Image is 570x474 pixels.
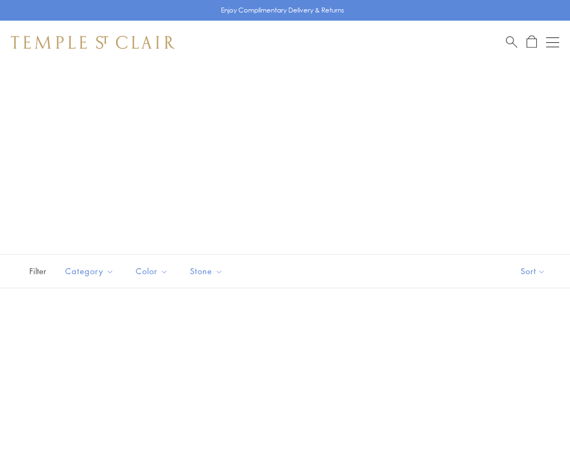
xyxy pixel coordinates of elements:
a: Search [506,35,517,49]
span: Category [60,264,122,278]
span: Stone [185,264,231,278]
button: Open navigation [546,36,559,49]
button: Stone [182,259,231,283]
a: Open Shopping Bag [527,35,537,49]
img: Temple St. Clair [11,36,175,49]
span: Color [130,264,176,278]
p: Enjoy Complimentary Delivery & Returns [221,5,344,16]
button: Category [57,259,122,283]
button: Color [128,259,176,283]
button: Show sort by [496,255,570,288]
